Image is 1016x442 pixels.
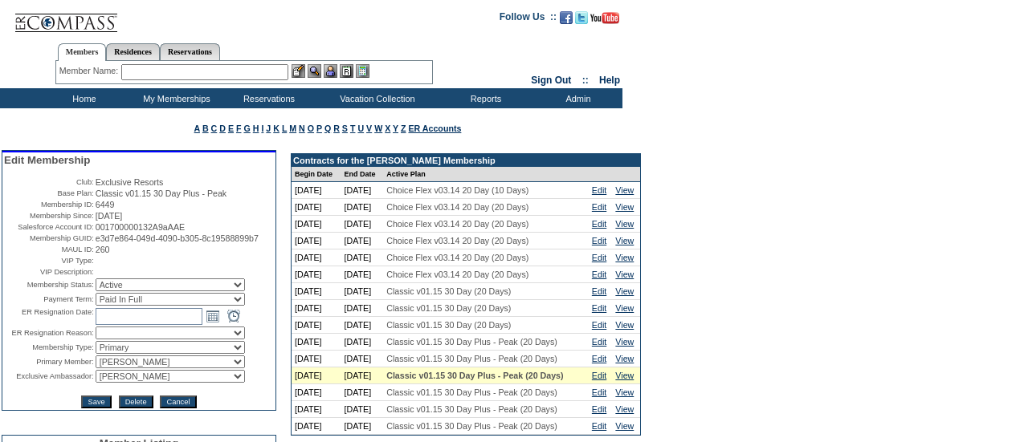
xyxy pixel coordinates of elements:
[592,185,606,195] a: Edit
[4,233,94,243] td: Membership GUID:
[341,199,384,216] td: [DATE]
[386,371,563,380] span: Classic v01.15 30 Day Plus - Peak (20 Days)
[308,64,321,78] img: View
[592,202,606,212] a: Edit
[96,200,115,209] span: 6449
[4,200,94,209] td: Membership ID:
[4,256,94,266] td: VIP Type:
[96,245,110,254] span: 260
[341,283,384,300] td: [DATE]
[615,270,634,279] a: View
[292,334,341,351] td: [DATE]
[96,222,185,232] span: 001700000132A9aAAE
[340,64,353,78] img: Reservations
[590,12,619,24] img: Subscribe to our YouTube Channel
[592,303,606,313] a: Edit
[615,286,634,296] a: View
[341,300,384,317] td: [DATE]
[228,124,234,133] a: E
[308,124,314,133] a: O
[341,334,384,351] td: [DATE]
[356,64,369,78] img: b_calculator.gif
[202,124,209,133] a: B
[531,75,571,86] a: Sign Out
[4,326,94,339] td: ER Resignation Reason:
[194,124,200,133] a: A
[341,418,384,435] td: [DATE]
[4,177,94,187] td: Club:
[385,124,390,133] a: X
[615,236,634,245] a: View
[204,307,222,325] a: Open the calendar popup.
[96,211,123,221] span: [DATE]
[4,293,94,306] td: Payment Term:
[253,124,259,133] a: H
[236,124,242,133] a: F
[386,354,557,363] span: Classic v01.15 30 Day Plus - Peak (20 Days)
[4,370,94,383] td: Exclusive Ambassador:
[592,387,606,397] a: Edit
[333,124,340,133] a: R
[342,124,348,133] a: S
[292,367,341,384] td: [DATE]
[386,320,511,330] span: Classic v01.15 30 Day (20 Days)
[221,88,313,108] td: Reservations
[615,371,634,380] a: View
[592,337,606,347] a: Edit
[292,384,341,401] td: [DATE]
[261,124,263,133] a: I
[4,267,94,277] td: VIP Description:
[386,270,528,279] span: Choice Flex v03.14 20 Day (20 Days)
[292,266,341,283] td: [DATE]
[401,124,406,133] a: Z
[592,371,606,380] a: Edit
[129,88,221,108] td: My Memberships
[266,124,271,133] a: J
[592,219,606,229] a: Edit
[341,182,384,199] td: [DATE]
[292,249,341,266] td: [DATE]
[575,11,588,24] img: Follow us on Twitter
[4,222,94,232] td: Salesforce Account ID:
[4,278,94,291] td: Membership Status:
[592,421,606,431] a: Edit
[341,167,384,182] td: End Date
[341,384,384,401] td: [DATE]
[615,219,634,229] a: View
[350,124,356,133] a: T
[341,401,384,418] td: [DATE]
[341,317,384,334] td: [DATE]
[341,233,384,249] td: [DATE]
[341,351,384,367] td: [DATE]
[4,245,94,254] td: MAUL ID:
[615,354,634,363] a: View
[292,216,341,233] td: [DATE]
[530,88,622,108] td: Admin
[4,341,94,354] td: Membership Type:
[386,404,557,414] span: Classic v01.15 30 Day Plus - Peak (20 Days)
[374,124,382,133] a: W
[386,286,511,296] span: Classic v01.15 30 Day (20 Days)
[4,211,94,221] td: Membership Since:
[560,16,573,26] a: Become our fan on Facebook
[592,236,606,245] a: Edit
[292,233,341,249] td: [DATE]
[615,421,634,431] a: View
[582,75,589,86] span: ::
[615,185,634,195] a: View
[408,124,461,133] a: ER Accounts
[96,233,259,243] span: e3d7e864-049d-4090-b305-8c19588899b7
[4,189,94,198] td: Base Plan:
[386,337,557,347] span: Classic v01.15 30 Day Plus - Peak (20 Days)
[575,16,588,26] a: Follow us on Twitter
[560,11,573,24] img: Become our fan on Facebook
[324,64,337,78] img: Impersonate
[299,124,305,133] a: N
[366,124,372,133] a: V
[341,249,384,266] td: [DATE]
[393,124,398,133] a: Y
[160,43,220,60] a: Reservations
[4,307,94,325] td: ER Resignation Date:
[386,185,528,195] span: Choice Flex v03.14 20 Day (10 Days)
[386,219,528,229] span: Choice Flex v03.14 20 Day (20 Days)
